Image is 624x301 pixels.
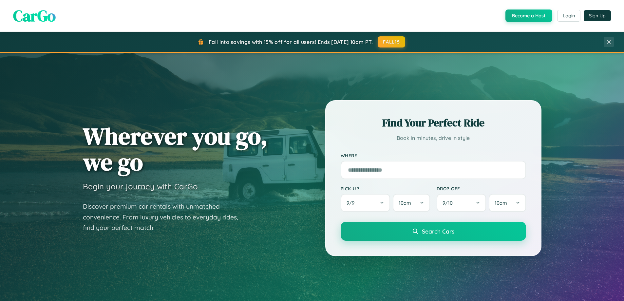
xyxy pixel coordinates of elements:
[489,194,526,212] button: 10am
[584,10,611,21] button: Sign Up
[341,153,526,158] label: Where
[399,200,411,206] span: 10am
[378,36,405,47] button: FALL15
[83,181,198,191] h3: Begin your journey with CarGo
[341,116,526,130] h2: Find Your Perfect Ride
[557,10,580,22] button: Login
[209,39,373,45] span: Fall into savings with 15% off for all users! Ends [DATE] 10am PT.
[393,194,430,212] button: 10am
[83,123,268,175] h1: Wherever you go, we go
[83,201,247,233] p: Discover premium car rentals with unmatched convenience. From luxury vehicles to everyday rides, ...
[495,200,507,206] span: 10am
[13,5,56,27] span: CarGo
[341,186,430,191] label: Pick-up
[347,200,358,206] span: 9 / 9
[341,133,526,143] p: Book in minutes, drive in style
[443,200,456,206] span: 9 / 10
[341,222,526,241] button: Search Cars
[341,194,390,212] button: 9/9
[505,9,552,22] button: Become a Host
[422,228,454,235] span: Search Cars
[437,194,486,212] button: 9/10
[437,186,526,191] label: Drop-off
